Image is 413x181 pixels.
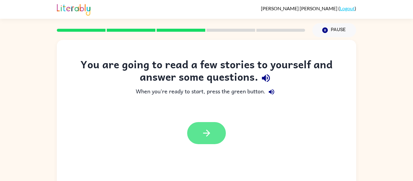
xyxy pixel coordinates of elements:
[261,5,356,11] div: ( )
[261,5,338,11] span: [PERSON_NAME] [PERSON_NAME]
[57,2,90,16] img: Literably
[69,58,344,86] div: You are going to read a few stories to yourself and answer some questions.
[340,5,355,11] a: Logout
[312,23,356,37] button: Pause
[69,86,344,98] div: When you're ready to start, press the green button.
